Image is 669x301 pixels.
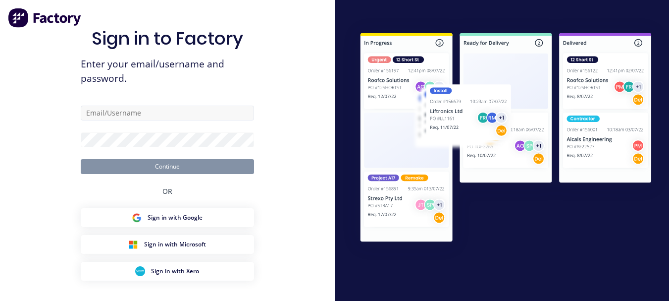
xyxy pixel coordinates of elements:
span: Sign in with Microsoft [144,240,206,249]
div: OR [162,174,172,208]
button: Microsoft Sign inSign in with Microsoft [81,235,254,254]
span: Sign in with Xero [151,267,199,276]
img: Google Sign in [132,213,142,223]
button: Continue [81,159,254,174]
input: Email/Username [81,106,254,120]
img: Microsoft Sign in [128,240,138,249]
button: Google Sign inSign in with Google [81,208,254,227]
span: Sign in with Google [148,213,203,222]
span: Enter your email/username and password. [81,57,254,86]
img: Factory [8,8,82,28]
button: Xero Sign inSign in with Xero [81,262,254,281]
img: Xero Sign in [135,266,145,276]
h1: Sign in to Factory [92,28,243,49]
